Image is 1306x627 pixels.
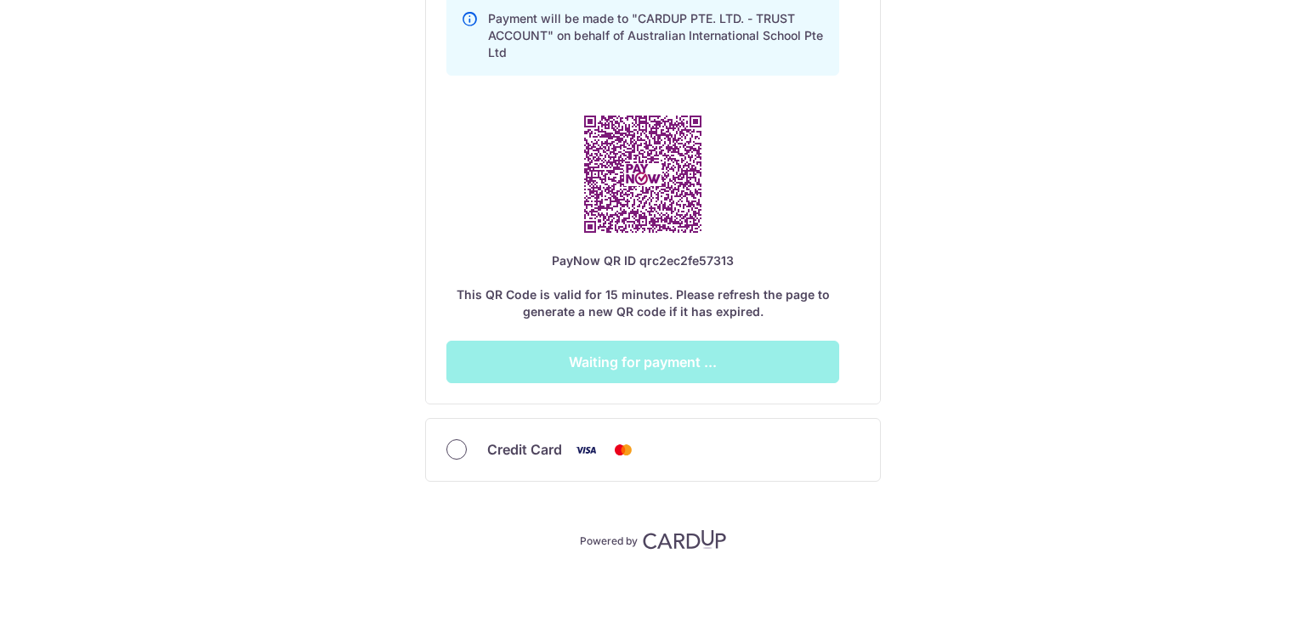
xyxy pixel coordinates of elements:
span: Credit Card [487,439,562,460]
img: PayNow QR Code [565,96,721,252]
img: CardUp [643,529,726,550]
div: Credit Card Visa Mastercard [446,439,860,460]
div: This QR Code is valid for 15 minutes. Please refresh the page to generate a new QR code if it has... [446,252,839,320]
p: Payment will be made to "CARDUP PTE. LTD. - TRUST ACCOUNT" on behalf of Australian International ... [488,10,825,61]
span: PayNow QR ID [552,253,636,268]
p: Powered by [580,531,638,548]
img: Visa [569,439,603,460]
span: qrc2ec2fe57313 [639,253,734,268]
img: Mastercard [606,439,640,460]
